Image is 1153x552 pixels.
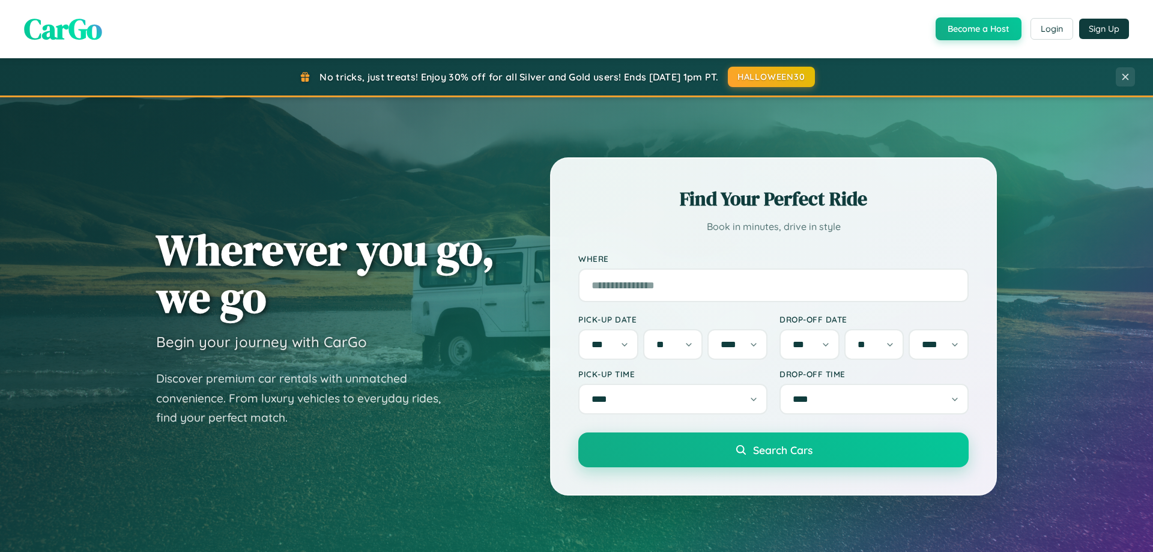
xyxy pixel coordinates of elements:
[1079,19,1129,39] button: Sign Up
[24,9,102,49] span: CarGo
[728,67,815,87] button: HALLOWEEN30
[779,369,969,379] label: Drop-off Time
[578,432,969,467] button: Search Cars
[156,226,495,321] h1: Wherever you go, we go
[156,333,367,351] h3: Begin your journey with CarGo
[578,186,969,212] h2: Find Your Perfect Ride
[578,253,969,264] label: Where
[578,218,969,235] p: Book in minutes, drive in style
[779,314,969,324] label: Drop-off Date
[578,369,767,379] label: Pick-up Time
[156,369,456,428] p: Discover premium car rentals with unmatched convenience. From luxury vehicles to everyday rides, ...
[936,17,1021,40] button: Become a Host
[1030,18,1073,40] button: Login
[319,71,718,83] span: No tricks, just treats! Enjoy 30% off for all Silver and Gold users! Ends [DATE] 1pm PT.
[753,443,813,456] span: Search Cars
[578,314,767,324] label: Pick-up Date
